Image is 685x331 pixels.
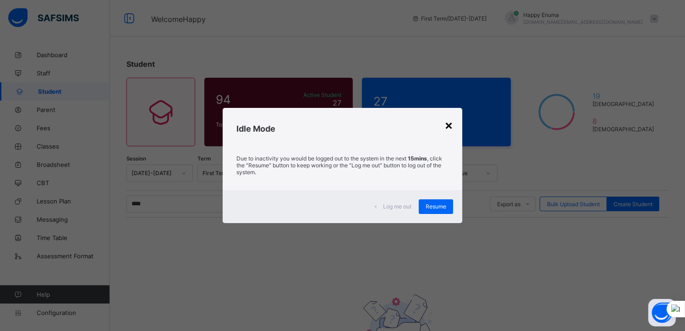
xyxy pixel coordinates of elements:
p: Due to inactivity you would be logged out to the system in the next , click the "Resume" button t... [236,155,449,176]
button: Open asap [648,299,676,326]
div: × [444,117,453,133]
strong: 15mins [408,155,427,162]
span: Resume [426,203,446,210]
span: Log me out [383,203,411,210]
h2: Idle Mode [236,124,449,133]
